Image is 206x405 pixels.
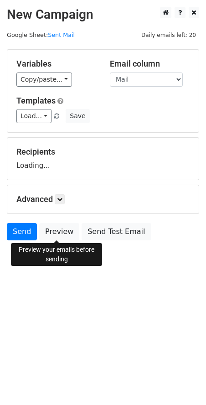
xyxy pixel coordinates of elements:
h5: Email column [110,59,190,69]
h5: Variables [16,59,96,69]
div: Loading... [16,147,190,171]
a: Templates [16,96,56,105]
a: Send Test Email [82,223,151,240]
span: Daily emails left: 20 [138,30,199,40]
a: Sent Mail [48,31,75,38]
h5: Advanced [16,194,190,204]
div: Preview your emails before sending [11,243,102,266]
small: Google Sheet: [7,31,75,38]
a: Send [7,223,37,240]
a: Daily emails left: 20 [138,31,199,38]
a: Copy/paste... [16,73,72,87]
button: Save [66,109,89,123]
h2: New Campaign [7,7,199,22]
a: Load... [16,109,51,123]
h5: Recipients [16,147,190,157]
a: Preview [39,223,79,240]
